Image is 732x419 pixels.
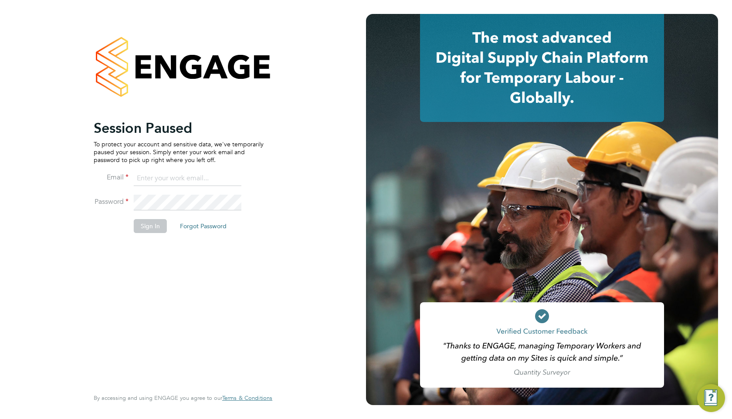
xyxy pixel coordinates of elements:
button: Engage Resource Center [697,384,725,412]
span: By accessing and using ENGAGE you agree to our [94,394,272,402]
p: To protect your account and sensitive data, we've temporarily paused your session. Simply enter y... [94,140,264,164]
label: Password [94,197,129,206]
input: Enter your work email... [134,171,241,186]
button: Forgot Password [173,219,234,233]
span: Terms & Conditions [222,394,272,402]
label: Email [94,173,129,182]
button: Sign In [134,219,167,233]
a: Terms & Conditions [222,395,272,402]
h2: Session Paused [94,119,264,137]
